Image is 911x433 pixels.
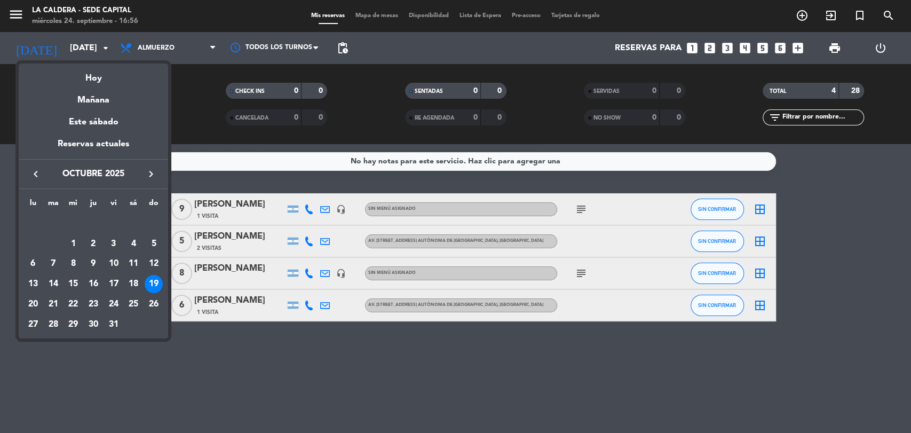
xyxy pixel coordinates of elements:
td: 23 de octubre de 2025 [83,294,104,314]
td: 12 de octubre de 2025 [144,254,164,274]
th: martes [43,197,64,214]
td: 24 de octubre de 2025 [104,294,124,314]
div: 3 [105,235,123,253]
div: 1 [64,235,82,253]
div: Reservas actuales [19,137,168,159]
td: 3 de octubre de 2025 [104,234,124,254]
th: miércoles [63,197,83,214]
div: 20 [24,295,42,313]
td: 7 de octubre de 2025 [43,254,64,274]
div: 23 [84,295,102,313]
td: 11 de octubre de 2025 [124,254,144,274]
td: 28 de octubre de 2025 [43,314,64,335]
div: 30 [84,316,102,334]
td: OCT. [23,214,164,234]
div: 27 [24,316,42,334]
td: 5 de octubre de 2025 [144,234,164,254]
td: 10 de octubre de 2025 [104,254,124,274]
td: 18 de octubre de 2025 [124,274,144,294]
div: Mañana [19,85,168,107]
div: 22 [64,295,82,313]
td: 15 de octubre de 2025 [63,274,83,294]
td: 13 de octubre de 2025 [23,274,43,294]
td: 25 de octubre de 2025 [124,294,144,314]
td: 14 de octubre de 2025 [43,274,64,294]
div: 11 [124,255,142,273]
div: 15 [64,275,82,293]
div: 4 [124,235,142,253]
div: 31 [105,316,123,334]
td: 1 de octubre de 2025 [63,234,83,254]
td: 31 de octubre de 2025 [104,314,124,335]
div: 10 [105,255,123,273]
div: 14 [44,275,62,293]
th: jueves [83,197,104,214]
div: 18 [124,275,142,293]
div: 29 [64,316,82,334]
button: keyboard_arrow_left [26,167,45,181]
div: Hoy [19,64,168,85]
td: 2 de octubre de 2025 [83,234,104,254]
div: 21 [44,295,62,313]
div: 17 [105,275,123,293]
td: 6 de octubre de 2025 [23,254,43,274]
div: 9 [84,255,102,273]
div: 12 [145,255,163,273]
div: 5 [145,235,163,253]
div: 26 [145,295,163,313]
div: Este sábado [19,107,168,137]
td: 30 de octubre de 2025 [83,314,104,335]
td: 17 de octubre de 2025 [104,274,124,294]
div: 2 [84,235,102,253]
th: viernes [104,197,124,214]
i: keyboard_arrow_left [29,168,42,180]
div: 19 [145,275,163,293]
button: keyboard_arrow_right [141,167,161,181]
td: 29 de octubre de 2025 [63,314,83,335]
td: 26 de octubre de 2025 [144,294,164,314]
td: 27 de octubre de 2025 [23,314,43,335]
div: 16 [84,275,102,293]
td: 21 de octubre de 2025 [43,294,64,314]
td: 19 de octubre de 2025 [144,274,164,294]
div: 7 [44,255,62,273]
td: 8 de octubre de 2025 [63,254,83,274]
div: 24 [105,295,123,313]
td: 4 de octubre de 2025 [124,234,144,254]
th: sábado [124,197,144,214]
td: 16 de octubre de 2025 [83,274,104,294]
div: 13 [24,275,42,293]
th: lunes [23,197,43,214]
div: 8 [64,255,82,273]
td: 9 de octubre de 2025 [83,254,104,274]
td: 20 de octubre de 2025 [23,294,43,314]
div: 25 [124,295,142,313]
td: 22 de octubre de 2025 [63,294,83,314]
i: keyboard_arrow_right [145,168,157,180]
div: 6 [24,255,42,273]
div: 28 [44,316,62,334]
span: octubre 2025 [45,167,141,181]
th: domingo [144,197,164,214]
